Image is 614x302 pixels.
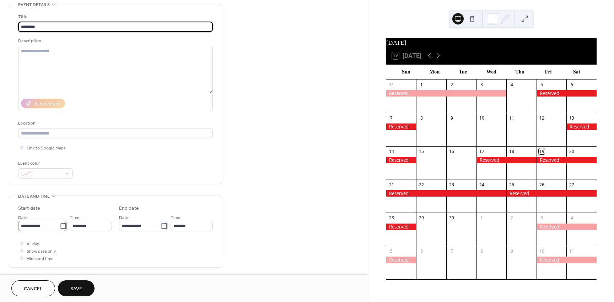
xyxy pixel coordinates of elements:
[18,160,71,167] div: Event color
[18,120,211,127] div: Location
[537,157,597,163] div: Reserved
[27,248,56,255] span: Show date only
[386,190,506,197] div: Reserved
[449,182,455,188] div: 23
[539,148,545,154] div: 19
[18,37,211,45] div: Description
[24,285,43,293] span: Cancel
[479,148,485,154] div: 17
[509,82,515,88] div: 4
[479,215,485,221] div: 1
[392,65,420,79] div: Sun
[386,257,416,263] div: Reserved
[479,248,485,254] div: 8
[419,215,425,221] div: 29
[539,182,545,188] div: 26
[419,82,425,88] div: 1
[569,148,575,154] div: 20
[18,1,50,9] span: Event details
[70,285,82,293] span: Save
[58,280,95,296] button: Save
[569,248,575,254] div: 11
[562,65,591,79] div: Sat
[18,205,40,212] div: Start date
[479,82,485,88] div: 3
[479,182,485,188] div: 24
[419,182,425,188] div: 22
[509,182,515,188] div: 25
[388,148,394,154] div: 14
[569,215,575,221] div: 4
[569,182,575,188] div: 27
[449,248,455,254] div: 7
[534,65,562,79] div: Fri
[119,205,139,212] div: End date
[476,157,537,163] div: Reserved
[419,115,425,121] div: 8
[509,248,515,254] div: 9
[386,123,416,130] div: Reserved
[386,224,416,230] div: Reserved
[11,280,55,296] button: Cancel
[537,90,597,97] div: Reserved
[539,115,545,121] div: 12
[27,255,54,263] span: Hide end time
[539,82,545,88] div: 5
[449,65,477,79] div: Tue
[388,115,394,121] div: 7
[119,214,129,221] span: Date
[537,257,597,263] div: Reserved
[27,240,39,248] span: All day
[509,115,515,121] div: 11
[449,82,455,88] div: 2
[566,123,597,130] div: Reserved
[449,115,455,121] div: 9
[388,215,394,221] div: 28
[70,214,80,221] span: Time
[449,148,455,154] div: 16
[506,190,597,197] div: Reserved
[419,148,425,154] div: 15
[569,115,575,121] div: 13
[509,148,515,154] div: 18
[539,248,545,254] div: 10
[386,38,597,47] div: [DATE]
[477,65,506,79] div: Wed
[171,214,181,221] span: Time
[18,13,211,21] div: Title
[386,90,506,97] div: Reserved
[388,182,394,188] div: 21
[386,157,416,163] div: Reserved
[419,248,425,254] div: 6
[537,224,597,230] div: Reserved
[18,193,50,200] span: Date and time
[479,115,485,121] div: 10
[509,215,515,221] div: 2
[449,215,455,221] div: 30
[569,82,575,88] div: 6
[539,215,545,221] div: 3
[18,214,28,221] span: Date
[388,82,394,88] div: 31
[27,144,66,152] span: Link to Google Maps
[506,65,534,79] div: Thu
[420,65,449,79] div: Mon
[388,248,394,254] div: 5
